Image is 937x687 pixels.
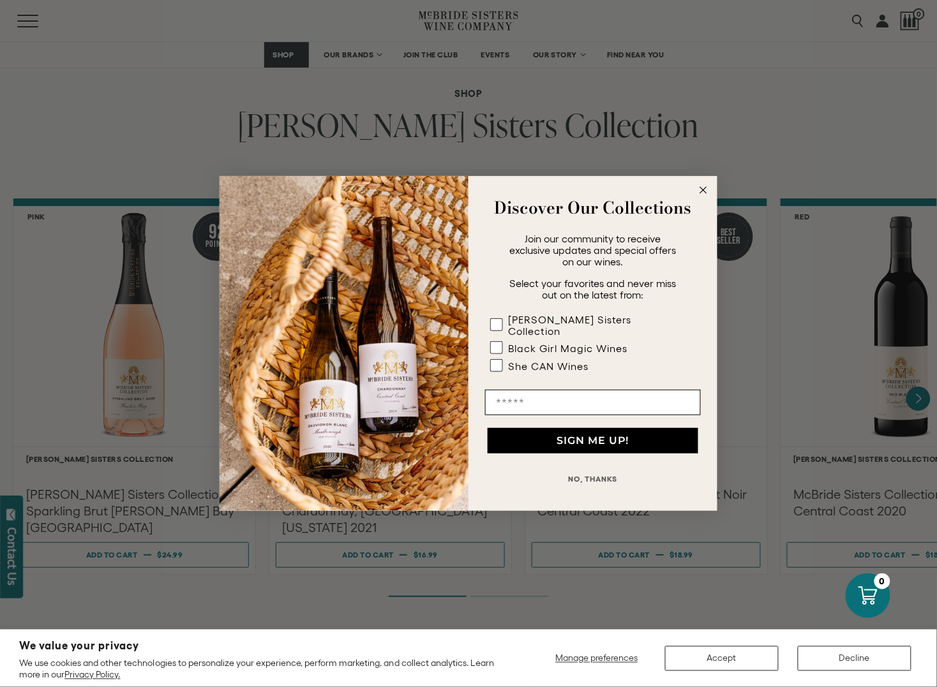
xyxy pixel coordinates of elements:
input: Email [485,390,701,415]
button: SIGN ME UP! [488,428,698,454]
img: 42653730-7e35-4af7-a99d-12bf478283cf.jpeg [220,176,468,511]
strong: Discover Our Collections [494,195,692,220]
button: Accept [665,646,779,671]
span: Join our community to receive exclusive updates and special offers on our wines. [509,233,677,267]
span: Select your favorites and never miss out on the latest from: [510,277,677,300]
button: Close dialog [696,182,711,198]
div: [PERSON_NAME] Sisters Collection [508,314,675,337]
button: NO, THANKS [485,466,701,492]
div: Black Girl Magic Wines [508,343,627,354]
p: We use cookies and other technologies to personalize your experience, perform marketing, and coll... [19,658,503,681]
span: Manage preferences [555,653,638,663]
a: Privacy Policy. [64,670,120,680]
h2: We value your privacy [19,641,503,652]
div: 0 [874,573,890,589]
button: Manage preferences [548,646,646,671]
div: She CAN Wines [508,360,588,372]
button: Decline [798,646,911,671]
